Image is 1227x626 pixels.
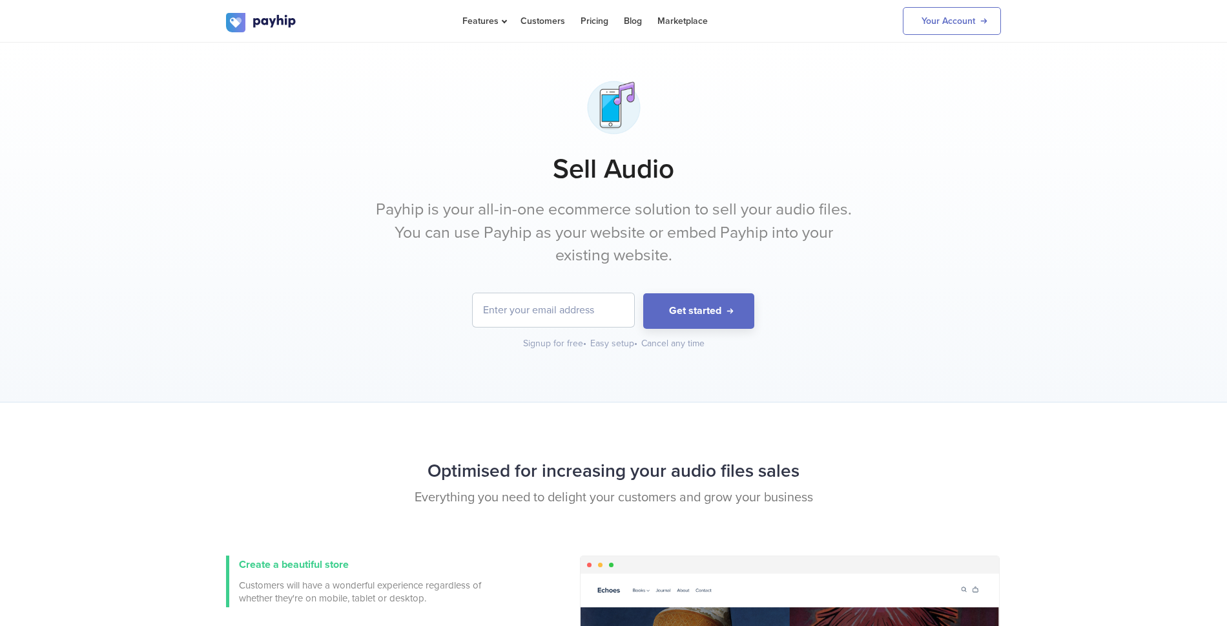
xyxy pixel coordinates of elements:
span: Features [462,16,505,26]
img: logo.svg [226,13,297,32]
h2: Optimised for increasing your audio files sales [226,454,1001,488]
span: Customers will have a wonderful experience regardless of whether they're on mobile, tablet or des... [239,579,484,605]
div: Easy setup [590,337,639,350]
h1: Sell Audio [226,153,1001,185]
input: Enter your email address [473,293,634,327]
div: Signup for free [523,337,588,350]
span: Create a beautiful store [239,558,349,571]
p: Everything you need to delight your customers and grow your business [226,488,1001,507]
p: Payhip is your all-in-one ecommerce solution to sell your audio files. You can use Payhip as your... [371,198,856,267]
div: Cancel any time [641,337,705,350]
button: Get started [643,293,754,329]
span: • [634,338,637,349]
a: Create a beautiful store Customers will have a wonderful experience regardless of whether they're... [226,556,484,607]
span: • [583,338,586,349]
img: audio-player-opzzyjkop9oe3a9s1cff9.png [581,75,646,140]
a: Your Account [903,7,1001,35]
